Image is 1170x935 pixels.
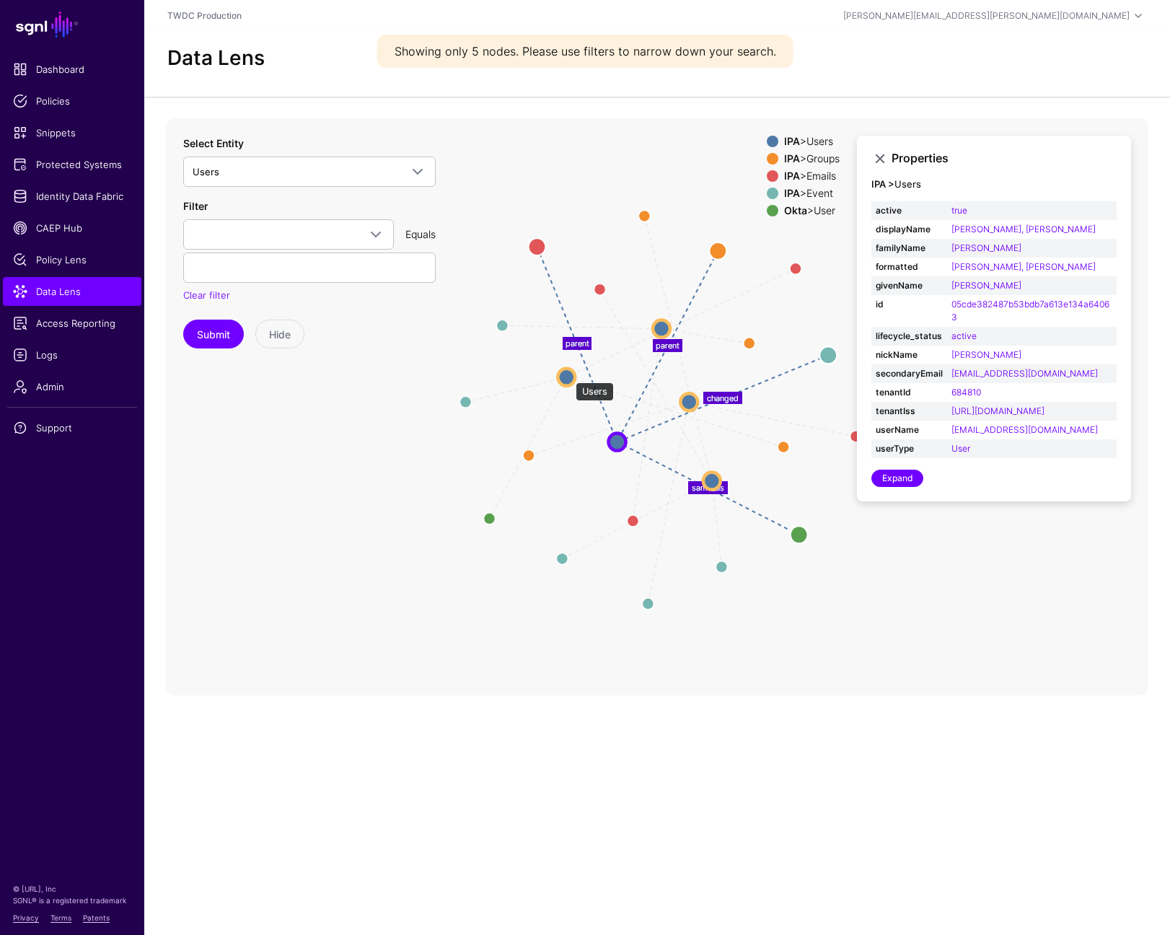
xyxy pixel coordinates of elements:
[951,280,1021,291] a: [PERSON_NAME]
[13,62,131,76] span: Dashboard
[876,330,943,343] strong: lifecycle_status
[3,245,141,274] a: Policy Lens
[692,483,724,493] text: same_as
[951,424,1098,435] a: [EMAIL_ADDRESS][DOMAIN_NAME]
[781,170,843,182] div: > Emails
[377,35,793,68] div: Showing only 5 nodes. Please use filters to narrow down your search.
[13,126,131,140] span: Snippets
[951,242,1021,253] a: [PERSON_NAME]
[13,883,131,895] p: © [URL], Inc
[781,205,843,216] div: > User
[876,242,943,255] strong: familyName
[871,470,923,487] a: Expand
[951,387,981,398] a: 684810
[3,55,141,84] a: Dashboard
[876,348,943,361] strong: nickName
[876,223,943,236] strong: displayName
[83,913,110,922] a: Patents
[876,386,943,399] strong: tenantId
[13,348,131,362] span: Logs
[3,182,141,211] a: Identity Data Fabric
[784,135,800,147] strong: IPA
[167,46,265,71] h2: Data Lens
[566,338,589,348] text: parent
[3,372,141,401] a: Admin
[784,152,800,164] strong: IPA
[951,299,1109,322] a: 05cde382487b53bdb7a613e134a64063
[876,442,943,455] strong: userType
[13,284,131,299] span: Data Lens
[876,204,943,217] strong: active
[255,320,304,348] button: Hide
[951,443,970,454] a: User
[9,9,136,40] a: SGNL
[707,392,739,403] text: changed
[183,289,230,301] a: Clear filter
[13,157,131,172] span: Protected Systems
[13,316,131,330] span: Access Reporting
[576,382,614,401] div: Users
[13,913,39,922] a: Privacy
[13,253,131,267] span: Policy Lens
[784,170,800,182] strong: IPA
[13,221,131,235] span: CAEP Hub
[871,179,1117,190] h4: Users
[13,895,131,906] p: SGNL® is a registered trademark
[3,309,141,338] a: Access Reporting
[951,205,967,216] a: true
[3,277,141,306] a: Data Lens
[3,118,141,147] a: Snippets
[876,260,943,273] strong: formatted
[3,214,141,242] a: CAEP Hub
[876,423,943,436] strong: userName
[183,198,208,214] label: Filter
[13,189,131,203] span: Identity Data Fabric
[656,341,679,351] text: parent
[784,204,807,216] strong: Okta
[951,368,1098,379] a: [EMAIL_ADDRESS][DOMAIN_NAME]
[13,421,131,435] span: Support
[951,261,1096,272] a: [PERSON_NAME], [PERSON_NAME]
[876,405,943,418] strong: tenantIss
[951,405,1044,416] a: [URL][DOMAIN_NAME]
[183,136,244,151] label: Select Entity
[50,913,71,922] a: Terms
[3,87,141,115] a: Policies
[781,136,843,147] div: > Users
[13,379,131,394] span: Admin
[3,150,141,179] a: Protected Systems
[876,279,943,292] strong: givenName
[871,178,894,190] strong: IPA >
[781,188,843,199] div: > Event
[892,152,1117,165] h3: Properties
[400,227,441,242] div: Equals
[193,166,219,177] span: Users
[876,298,943,311] strong: id
[167,10,242,21] a: TWDC Production
[784,187,800,199] strong: IPA
[951,330,977,341] a: active
[13,94,131,108] span: Policies
[843,9,1130,22] div: [PERSON_NAME][EMAIL_ADDRESS][PERSON_NAME][DOMAIN_NAME]
[876,367,943,380] strong: secondaryEmail
[951,349,1021,360] a: [PERSON_NAME]
[183,320,244,348] button: Submit
[3,341,141,369] a: Logs
[781,153,843,164] div: > Groups
[951,224,1096,234] a: [PERSON_NAME], [PERSON_NAME]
